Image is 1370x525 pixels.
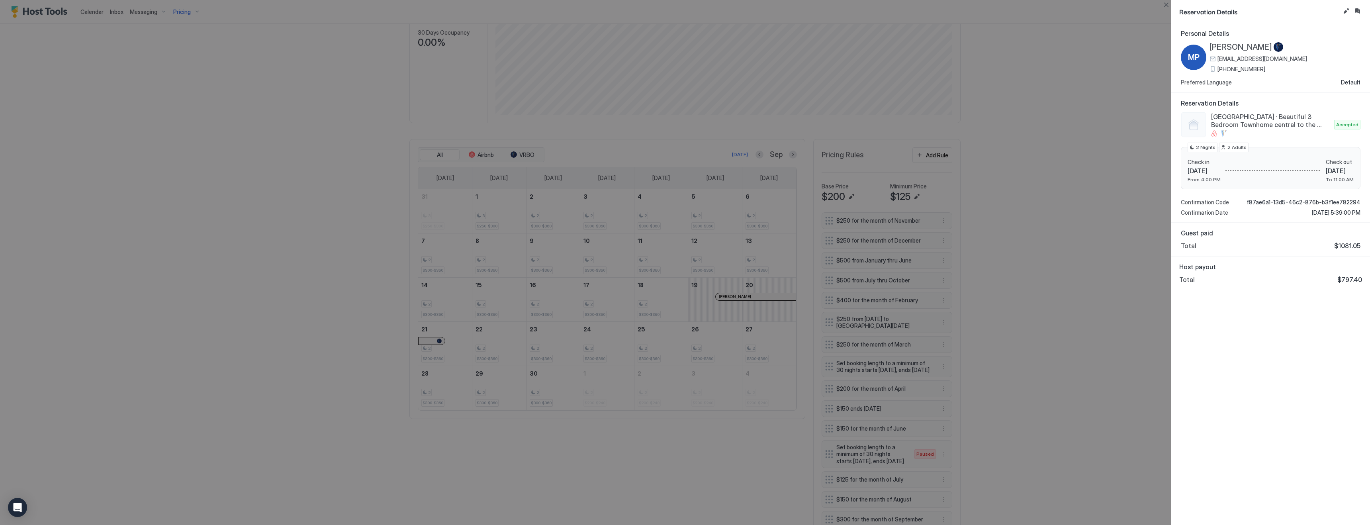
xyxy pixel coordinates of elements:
span: Guest paid [1181,229,1360,237]
span: Check in [1188,159,1221,166]
span: Host payout [1179,263,1362,271]
span: $1081.05 [1334,242,1360,250]
span: [EMAIL_ADDRESS][DOMAIN_NAME] [1217,55,1307,63]
span: Preferred Language [1181,79,1232,86]
span: [GEOGRAPHIC_DATA] · Beautiful 3 Bedroom Townhome central to the town [1211,113,1331,129]
span: Reservation Details [1181,99,1360,107]
span: Confirmation Date [1181,209,1228,216]
span: Reservation Details [1179,6,1340,16]
span: MP [1188,51,1200,63]
span: 2 Nights [1196,144,1215,151]
span: [PHONE_NUMBER] [1217,66,1265,73]
span: To 11:00 AM [1326,176,1354,182]
span: Personal Details [1181,29,1360,37]
span: [DATE] 5:39:00 PM [1312,209,1360,216]
span: Total [1179,276,1195,284]
span: 2 Adults [1227,144,1247,151]
span: [DATE] [1326,167,1354,175]
span: [DATE] [1188,167,1221,175]
button: Inbox [1352,6,1362,16]
span: Total [1181,242,1196,250]
span: $797.40 [1337,276,1362,284]
span: Confirmation Code [1181,199,1229,206]
span: Default [1341,79,1360,86]
span: From 4:00 PM [1188,176,1221,182]
span: Accepted [1336,121,1358,128]
span: [PERSON_NAME] [1210,42,1272,52]
div: Open Intercom Messenger [8,498,27,517]
button: Edit reservation [1341,6,1351,16]
span: f87ae6a1-13d5-46c2-876b-b3f1ee782294 [1247,199,1360,206]
span: Check out [1326,159,1354,166]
